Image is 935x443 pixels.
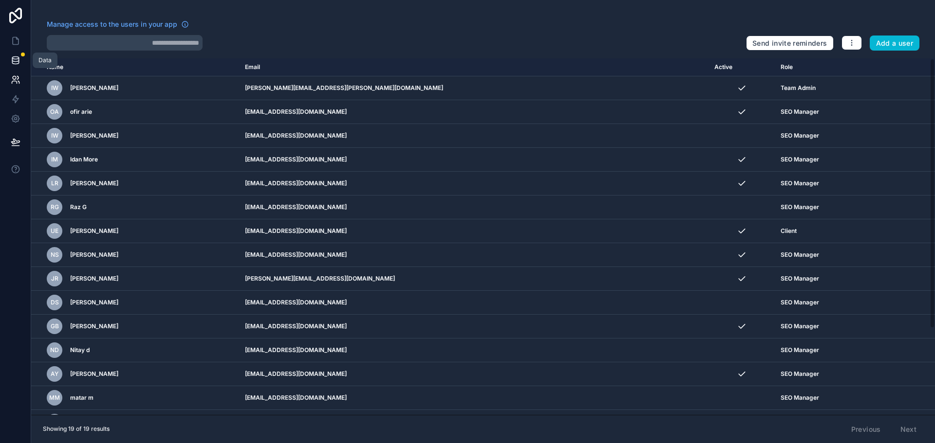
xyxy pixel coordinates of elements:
span: [PERSON_NAME] [70,251,118,259]
span: SEO Manager [781,156,819,163]
td: [EMAIL_ADDRESS][DOMAIN_NAME] [239,243,709,267]
span: lr [51,179,58,187]
span: Client [781,227,797,235]
td: [EMAIL_ADDRESS][DOMAIN_NAME] [239,100,709,124]
td: [EMAIL_ADDRESS][DOMAIN_NAME] [239,362,709,386]
span: SEO Manager [781,394,819,402]
span: iw [51,84,58,92]
span: ofir arie [70,108,92,116]
span: oa [50,108,59,116]
span: Showing 19 of 19 results [43,425,110,433]
button: Add a user [870,35,920,51]
span: Raz G [70,203,87,211]
td: [EMAIL_ADDRESS][DOMAIN_NAME] [239,219,709,243]
td: [EMAIL_ADDRESS][DOMAIN_NAME] [239,410,709,434]
td: [EMAIL_ADDRESS][DOMAIN_NAME] [239,291,709,315]
span: [PERSON_NAME] [70,227,118,235]
span: ay [51,370,58,378]
span: [PERSON_NAME] [70,179,118,187]
span: DS [51,299,59,306]
span: SEO Manager [781,299,819,306]
td: [EMAIL_ADDRESS][DOMAIN_NAME] [239,338,709,362]
span: ue [51,227,58,235]
th: Name [31,58,239,76]
span: matar m [70,394,93,402]
span: Nd [50,346,59,354]
td: [EMAIL_ADDRESS][DOMAIN_NAME] [239,148,709,172]
th: Role [775,58,887,76]
span: mm [49,394,60,402]
span: Nitay d [70,346,90,354]
span: IM [51,156,58,163]
span: RG [51,203,59,211]
td: [EMAIL_ADDRESS][DOMAIN_NAME] [239,195,709,219]
span: SEO Manager [781,370,819,378]
span: JR [51,275,58,283]
td: [EMAIL_ADDRESS][DOMAIN_NAME] [239,315,709,338]
td: [PERSON_NAME][EMAIL_ADDRESS][PERSON_NAME][DOMAIN_NAME] [239,76,709,100]
span: [PERSON_NAME] [70,322,118,330]
th: Active [709,58,775,76]
span: Manage access to the users in your app [47,19,177,29]
span: [PERSON_NAME] [70,275,118,283]
span: SEO Manager [781,251,819,259]
span: [PERSON_NAME] [70,299,118,306]
span: [PERSON_NAME] [70,132,118,140]
span: Idan More [70,156,98,163]
button: Send invite reminders [746,35,833,51]
div: scrollable content [31,58,935,415]
span: SEO Manager [781,203,819,211]
a: Manage access to the users in your app [47,19,189,29]
span: iw [51,132,58,140]
span: SEO Manager [781,179,819,187]
span: [PERSON_NAME] [70,370,118,378]
td: [EMAIL_ADDRESS][DOMAIN_NAME] [239,124,709,148]
span: SEO Manager [781,132,819,140]
span: nS [51,251,59,259]
span: SEO Manager [781,275,819,283]
div: Data [38,56,52,64]
span: Team Admin [781,84,816,92]
span: [PERSON_NAME] [70,84,118,92]
span: SEO Manager [781,346,819,354]
span: GB [51,322,59,330]
span: SEO Manager [781,108,819,116]
td: [PERSON_NAME][EMAIL_ADDRESS][DOMAIN_NAME] [239,267,709,291]
span: SEO Manager [781,322,819,330]
td: [EMAIL_ADDRESS][DOMAIN_NAME] [239,172,709,195]
td: [EMAIL_ADDRESS][DOMAIN_NAME] [239,386,709,410]
th: Email [239,58,709,76]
